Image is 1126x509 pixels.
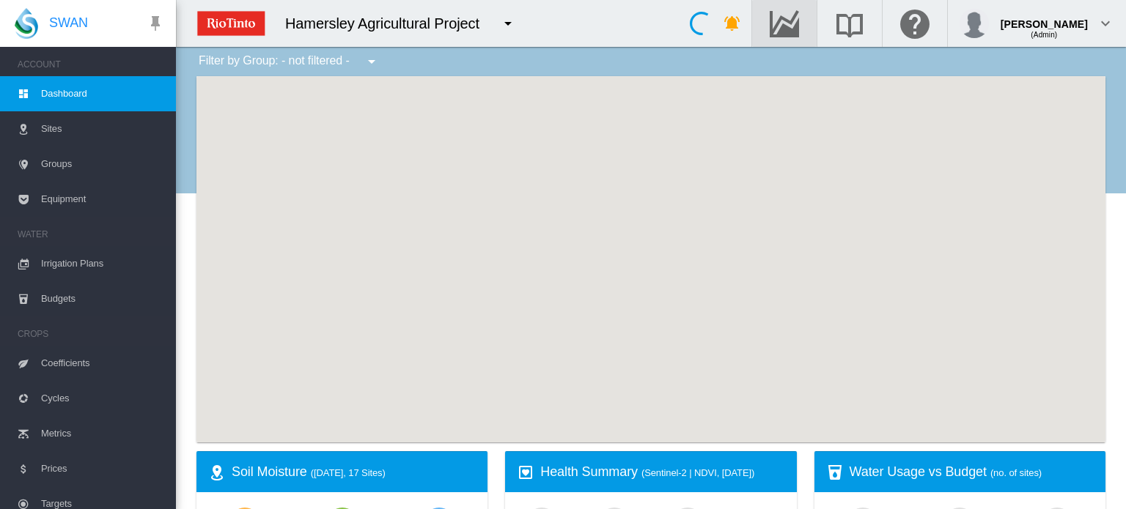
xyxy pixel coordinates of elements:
[850,463,1094,481] div: Water Usage vs Budget
[499,15,517,32] md-icon: icon-menu-down
[41,381,164,416] span: Cycles
[191,5,271,42] img: ZPXdBAAAAAElFTkSuQmCC
[517,464,534,481] md-icon: icon-heart-box-outline
[990,467,1042,478] span: (no. of sites)
[188,47,391,76] div: Filter by Group: - not filtered -
[832,15,867,32] md-icon: Search the knowledge base
[540,463,784,481] div: Health Summary
[1097,15,1114,32] md-icon: icon-chevron-down
[960,9,989,38] img: profile.jpg
[232,463,476,481] div: Soil Moisture
[208,464,226,481] md-icon: icon-map-marker-radius
[41,146,164,182] span: Groups
[311,467,386,478] span: ([DATE], 17 Sites)
[493,9,523,38] button: icon-menu-down
[41,182,164,217] span: Equipment
[897,15,932,32] md-icon: Click here for help
[285,13,493,34] div: Hamersley Agricultural Project
[49,14,88,32] span: SWAN
[724,15,741,32] md-icon: icon-bell-ring
[41,416,164,451] span: Metrics
[1031,31,1057,39] span: (Admin)
[18,322,164,346] span: CROPS
[15,8,38,39] img: SWAN-Landscape-Logo-Colour-drop.png
[41,281,164,316] span: Budgets
[147,15,164,32] md-icon: icon-pin
[767,15,802,32] md-icon: Go to the Data Hub
[357,47,386,76] button: icon-menu-down
[1001,11,1088,26] div: [PERSON_NAME]
[18,53,164,76] span: ACCOUNT
[18,223,164,246] span: WATER
[41,451,164,486] span: Prices
[826,464,844,481] md-icon: icon-cup-water
[641,467,754,478] span: (Sentinel-2 | NDVI, [DATE])
[363,53,380,70] md-icon: icon-menu-down
[41,246,164,281] span: Irrigation Plans
[41,111,164,146] span: Sites
[718,9,747,38] button: icon-bell-ring
[41,76,164,111] span: Dashboard
[41,346,164,381] span: Coefficients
